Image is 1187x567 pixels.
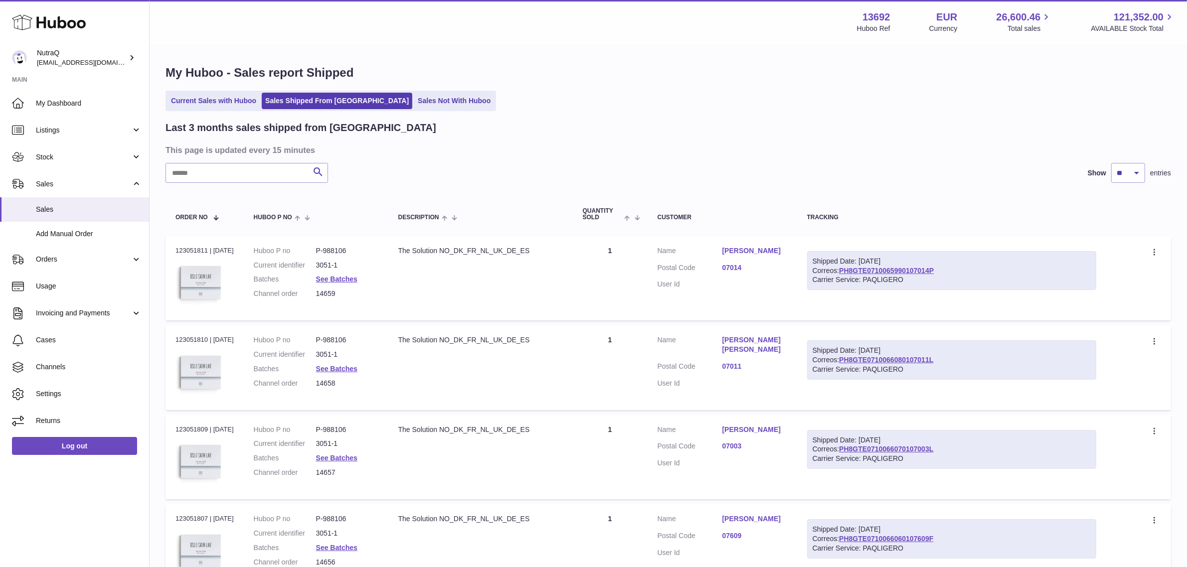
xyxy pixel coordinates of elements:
span: Invoicing and Payments [36,308,131,318]
span: 121,352.00 [1114,10,1164,24]
img: 136921728478892.jpg [175,258,225,308]
div: Carrier Service: PAQLIGERO [813,275,1091,284]
div: The Solution NO_DK_FR_NL_UK_DE_ES [398,514,563,524]
h1: My Huboo - Sales report Shipped [166,65,1171,81]
span: [EMAIL_ADDRESS][DOMAIN_NAME] [37,58,147,66]
dt: Huboo P no [254,335,316,345]
img: 136921728478892.jpg [175,437,225,487]
span: Total sales [1008,24,1052,33]
img: internalAdmin-13692@internal.huboo.com [12,50,27,65]
a: See Batches [316,365,357,373]
dt: Batches [254,275,316,284]
div: Carrier Service: PAQLIGERO [813,544,1091,553]
dd: P-988106 [316,246,378,256]
dt: Channel order [254,379,316,388]
dt: Current identifier [254,529,316,538]
dd: 14658 [316,379,378,388]
dd: 14657 [316,468,378,477]
a: [PERSON_NAME] [722,425,787,434]
dt: Postal Code [658,531,722,543]
dt: User Id [658,548,722,558]
dd: 3051-1 [316,529,378,538]
span: Stock [36,152,131,162]
a: PH8GTE0710065990107014P [839,267,934,275]
div: Shipped Date: [DATE] [813,525,1091,534]
div: Shipped Date: [DATE] [813,346,1091,355]
dd: 3051-1 [316,439,378,448]
dt: Channel order [254,289,316,298]
dt: User Id [658,280,722,289]
span: Order No [175,214,208,221]
dt: Postal Code [658,263,722,275]
span: Cases [36,335,142,345]
a: Log out [12,437,137,455]
span: Listings [36,126,131,135]
dt: Batches [254,543,316,553]
div: Currency [929,24,958,33]
div: Correos: [807,430,1097,469]
a: 121,352.00 AVAILABLE Stock Total [1091,10,1175,33]
div: NutraQ [37,48,127,67]
dt: Current identifier [254,439,316,448]
dt: Current identifier [254,261,316,270]
span: 26,600.46 [996,10,1040,24]
a: See Batches [316,544,357,552]
span: Sales [36,205,142,214]
dd: 14659 [316,289,378,298]
strong: EUR [936,10,957,24]
a: 07011 [722,362,787,371]
dt: User Id [658,379,722,388]
a: [PERSON_NAME] [722,246,787,256]
a: 07003 [722,441,787,451]
div: 123051807 | [DATE] [175,514,234,523]
div: Shipped Date: [DATE] [813,435,1091,445]
div: Correos: [807,519,1097,559]
div: Customer [658,214,787,221]
dt: Channel order [254,468,316,477]
div: 123051811 | [DATE] [175,246,234,255]
span: Sales [36,179,131,189]
span: Huboo P no [254,214,292,221]
dt: Name [658,246,722,258]
div: Huboo Ref [857,24,890,33]
dt: Current identifier [254,350,316,359]
dt: Huboo P no [254,514,316,524]
a: 26,600.46 Total sales [996,10,1052,33]
dd: 3051-1 [316,350,378,359]
a: See Batches [316,275,357,283]
a: PH8GTE0710066070107003L [839,445,933,453]
dt: Huboo P no [254,425,316,434]
dd: 3051-1 [316,261,378,270]
span: Description [398,214,439,221]
h2: Last 3 months sales shipped from [GEOGRAPHIC_DATA] [166,121,436,135]
span: Channels [36,362,142,372]
div: Tracking [807,214,1097,221]
div: Carrier Service: PAQLIGERO [813,365,1091,374]
dt: User Id [658,458,722,468]
dt: Huboo P no [254,246,316,256]
dt: Batches [254,453,316,463]
td: 1 [573,236,648,320]
dt: Name [658,335,722,357]
span: Orders [36,255,131,264]
dt: Name [658,514,722,526]
dt: Name [658,425,722,437]
div: Carrier Service: PAQLIGERO [813,454,1091,463]
a: PH8GTE0710066060107609F [839,535,933,543]
dd: P-988106 [316,514,378,524]
span: Add Manual Order [36,229,142,239]
div: Correos: [807,251,1097,290]
div: Correos: [807,340,1097,380]
dd: 14656 [316,558,378,567]
a: See Batches [316,454,357,462]
a: [PERSON_NAME] [PERSON_NAME] [722,335,787,354]
label: Show [1088,168,1106,178]
div: The Solution NO_DK_FR_NL_UK_DE_ES [398,425,563,434]
a: PH8GTE0710066080107011L [839,356,933,364]
a: 07014 [722,263,787,273]
dt: Postal Code [658,441,722,453]
span: Returns [36,416,142,425]
a: Sales Shipped From [GEOGRAPHIC_DATA] [262,93,412,109]
dd: P-988106 [316,425,378,434]
div: 123051810 | [DATE] [175,335,234,344]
